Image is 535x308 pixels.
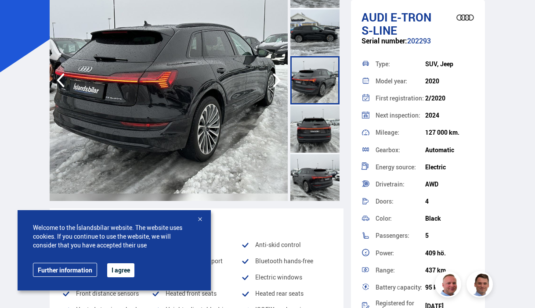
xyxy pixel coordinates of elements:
[425,164,475,171] div: Electric
[33,263,97,277] a: Further information
[241,256,331,266] li: Bluetooth hands-free
[376,181,425,187] div: Drivetrain:
[425,78,475,85] div: 2020
[425,129,475,136] div: 127 000 km.
[436,272,463,299] img: siFngHWaQ9KaOqBr.png
[425,112,475,119] div: 2024
[241,288,331,299] li: Heated rear seats
[361,9,431,38] span: e-tron S-LINE
[376,112,425,118] div: Next inspection:
[425,61,475,68] div: SUV, Jeep
[452,7,478,29] img: brand logo
[376,215,425,222] div: Color:
[376,284,425,290] div: Battery сapacity:
[376,164,425,170] div: Energy source:
[376,233,425,239] div: Passengers:
[376,147,425,153] div: Gearbox:
[425,198,475,205] div: 4
[425,95,475,102] div: 2/2020
[152,288,241,299] li: Heated front seats
[241,272,331,283] li: Electric windows
[425,147,475,154] div: Automatic
[376,78,425,84] div: Model year:
[425,215,475,222] div: Black
[361,9,388,25] span: Audi
[376,129,425,136] div: Mileage:
[62,288,152,299] li: Front distance sensors
[425,232,475,239] div: 5
[376,250,425,256] div: Power:
[33,223,195,250] span: Welcome to the Íslandsbílar website. The website uses cookies. If you continue to use the website...
[425,181,475,188] div: AWD
[376,95,425,101] div: First registration:
[468,272,494,299] img: FbJEzSuNWCJXmdc-.webp
[376,267,425,273] div: Range:
[361,36,407,46] span: Serial number:
[376,198,425,204] div: Doors:
[361,37,475,54] div: 202293
[425,284,475,291] div: 95 kWh
[376,61,425,67] div: Type:
[425,250,475,257] div: 409 hö.
[425,267,475,274] div: 437 km
[107,263,134,277] button: I agree
[241,240,331,250] li: Anti-skid control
